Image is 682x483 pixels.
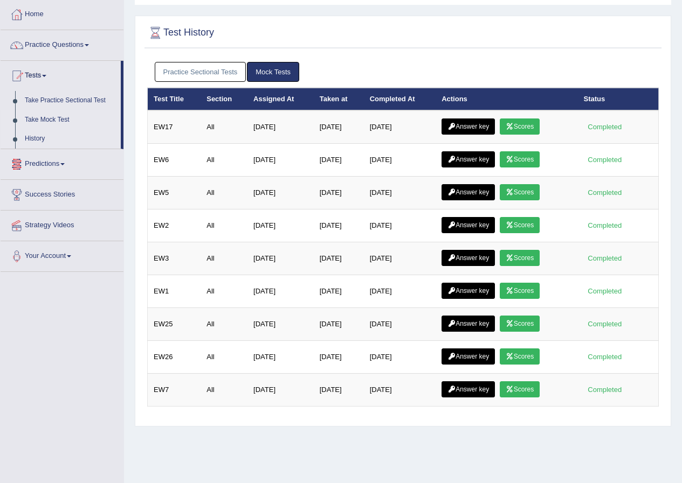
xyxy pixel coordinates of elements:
div: Completed [584,154,626,165]
td: All [201,341,247,374]
a: Answer key [442,348,495,365]
td: [DATE] [314,110,364,144]
td: [DATE] [364,209,436,242]
th: Test Title [148,88,201,110]
td: [DATE] [247,308,314,341]
td: [DATE] [314,275,364,308]
div: Completed [584,351,626,362]
div: Completed [584,285,626,297]
td: [DATE] [364,110,436,144]
a: Predictions [1,149,123,176]
a: Mock Tests [247,62,299,82]
td: [DATE] [364,308,436,341]
td: [DATE] [247,144,314,177]
td: All [201,144,247,177]
a: Scores [500,151,540,167]
a: Answer key [442,381,495,397]
td: All [201,308,247,341]
a: Practice Questions [1,30,123,57]
div: Completed [584,384,626,395]
div: Completed [584,220,626,231]
td: EW3 [148,242,201,275]
td: [DATE] [247,110,314,144]
a: Answer key [442,184,495,200]
td: EW26 [148,341,201,374]
td: [DATE] [247,341,314,374]
a: Scores [500,316,540,332]
td: EW17 [148,110,201,144]
td: EW25 [148,308,201,341]
div: Completed [584,187,626,198]
a: Answer key [442,118,495,135]
td: All [201,242,247,275]
a: History [20,129,121,149]
th: Assigned At [247,88,314,110]
td: [DATE] [364,341,436,374]
td: [DATE] [247,209,314,242]
a: Scores [500,250,540,266]
td: All [201,110,247,144]
td: [DATE] [314,242,364,275]
td: [DATE] [364,144,436,177]
div: Completed [584,318,626,330]
th: Completed At [364,88,436,110]
td: [DATE] [364,242,436,275]
td: [DATE] [364,177,436,209]
td: EW2 [148,209,201,242]
a: Practice Sectional Tests [155,62,246,82]
td: [DATE] [314,209,364,242]
a: Answer key [442,283,495,299]
td: EW7 [148,374,201,407]
a: Scores [500,184,540,200]
div: Completed [584,121,626,132]
h2: Test History [147,25,214,41]
a: Answer key [442,217,495,233]
a: Scores [500,283,540,299]
th: Section [201,88,247,110]
a: Take Mock Test [20,110,121,130]
td: EW5 [148,177,201,209]
a: Answer key [442,316,495,332]
a: Tests [1,61,121,88]
td: [DATE] [314,341,364,374]
a: Strategy Videos [1,211,123,237]
td: [DATE] [314,374,364,407]
a: Success Stories [1,180,123,207]
td: [DATE] [364,275,436,308]
td: [DATE] [314,308,364,341]
a: Scores [500,348,540,365]
td: All [201,177,247,209]
a: Answer key [442,151,495,167]
td: All [201,374,247,407]
td: EW1 [148,275,201,308]
th: Taken at [314,88,364,110]
th: Status [578,88,659,110]
td: [DATE] [314,177,364,209]
a: Answer key [442,250,495,266]
a: Scores [500,118,540,135]
td: [DATE] [247,374,314,407]
td: All [201,209,247,242]
a: Take Practice Sectional Test [20,91,121,110]
td: [DATE] [314,144,364,177]
a: Scores [500,381,540,397]
td: [DATE] [247,242,314,275]
td: EW6 [148,144,201,177]
a: Your Account [1,241,123,268]
th: Actions [436,88,577,110]
td: [DATE] [247,177,314,209]
a: Scores [500,217,540,233]
td: [DATE] [364,374,436,407]
div: Completed [584,253,626,264]
td: [DATE] [247,275,314,308]
td: All [201,275,247,308]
